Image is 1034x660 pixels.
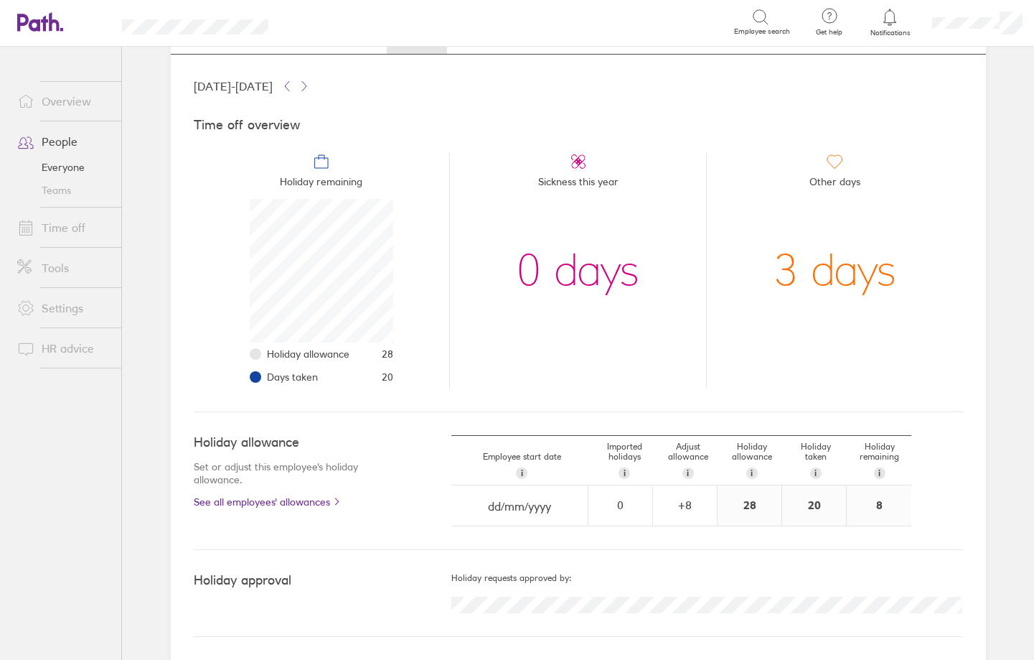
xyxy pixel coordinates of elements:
[687,468,689,479] span: i
[734,27,790,36] span: Employee search
[194,496,394,508] a: See all employees' allowances
[867,7,913,37] a: Notifications
[782,485,846,526] div: 20
[194,435,394,450] h4: Holiday allowance
[521,468,523,479] span: i
[718,485,781,526] div: 28
[307,15,344,28] div: Search
[847,436,911,485] div: Holiday remaining
[194,118,963,133] h4: Time off overview
[382,371,393,383] span: 20
[814,468,817,479] span: i
[867,29,913,37] span: Notifications
[809,170,860,199] span: Other days
[6,213,121,242] a: Time off
[538,170,619,199] span: Sickness this year
[6,254,121,282] a: Tools
[774,199,896,343] div: 3 days
[382,348,393,360] span: 28
[6,156,121,179] a: Everyone
[6,334,121,363] a: HR advice
[194,573,451,588] h4: Holiday approval
[6,179,121,202] a: Teams
[267,371,318,383] span: Days taken
[751,468,753,479] span: i
[6,294,121,322] a: Settings
[6,127,121,156] a: People
[654,498,716,511] div: + 8
[451,446,593,485] div: Employee start date
[806,28,852,37] span: Get help
[720,436,784,485] div: Holiday allowance
[280,170,362,199] span: Holiday remaining
[593,436,657,485] div: Imported holidays
[624,468,626,479] span: i
[267,348,349,360] span: Holiday allowance
[6,87,121,116] a: Overview
[194,460,394,486] p: Set or adjust this employee's holiday allowance.
[784,436,847,485] div: Holiday taken
[451,573,963,583] h5: Holiday requests approved by:
[194,80,273,93] span: [DATE] - [DATE]
[589,498,652,511] div: 0
[517,199,639,343] div: 0 days
[656,436,720,485] div: Adjust allowance
[878,468,880,479] span: i
[847,485,911,526] div: 8
[452,486,588,526] input: dd/mm/yyyy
